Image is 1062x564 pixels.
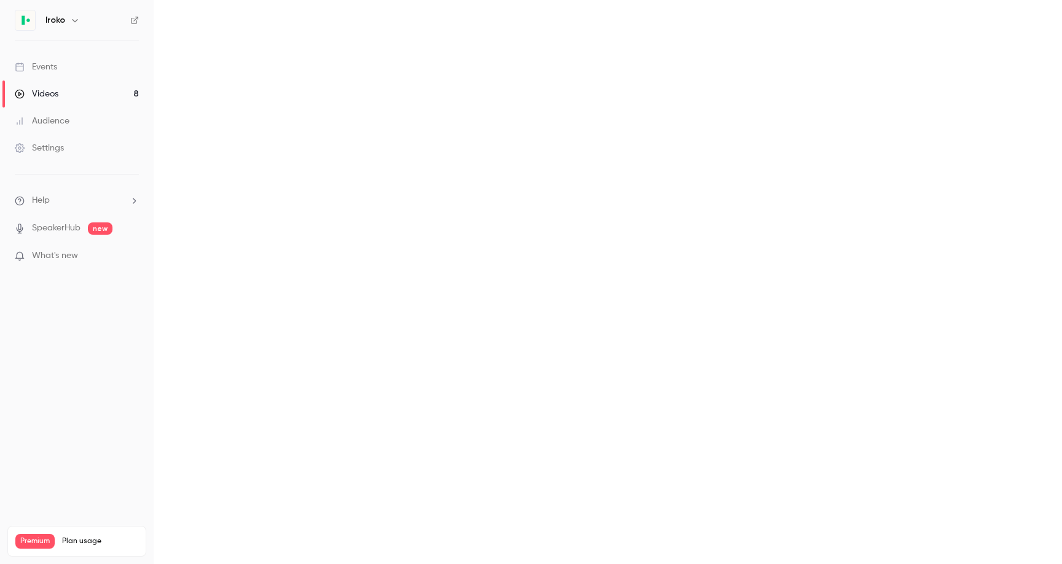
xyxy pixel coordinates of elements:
[15,61,57,73] div: Events
[32,194,50,207] span: Help
[15,115,69,127] div: Audience
[15,88,58,100] div: Videos
[15,142,64,154] div: Settings
[45,14,65,26] h6: Iroko
[32,222,81,235] a: SpeakerHub
[124,251,139,262] iframe: Noticeable Trigger
[15,10,35,30] img: Iroko
[32,249,78,262] span: What's new
[15,194,139,207] li: help-dropdown-opener
[88,222,112,235] span: new
[62,536,138,546] span: Plan usage
[15,534,55,549] span: Premium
